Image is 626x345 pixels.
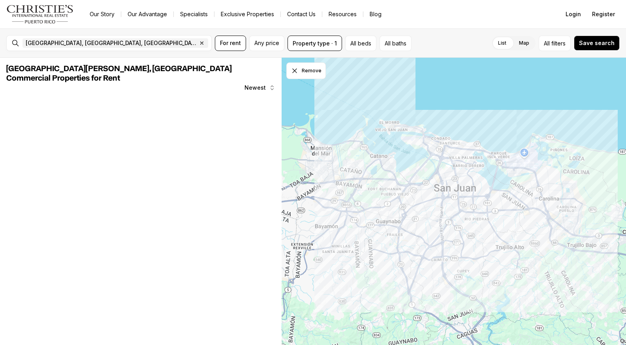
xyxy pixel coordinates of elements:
[220,40,241,46] span: For rent
[544,39,550,47] span: All
[244,85,266,91] span: Newest
[254,40,279,46] span: Any price
[551,39,566,47] span: filters
[579,40,615,46] span: Save search
[322,9,363,20] a: Resources
[6,65,232,82] span: [GEOGRAPHIC_DATA][PERSON_NAME], [GEOGRAPHIC_DATA] Commercial Properties for Rent
[214,9,280,20] a: Exclusive Properties
[286,62,326,79] button: Dismiss drawing
[6,5,74,24] img: logo
[26,40,197,46] span: [GEOGRAPHIC_DATA], [GEOGRAPHIC_DATA], [GEOGRAPHIC_DATA]
[281,9,322,20] button: Contact Us
[513,36,536,50] label: Map
[288,36,342,51] button: Property type · 1
[574,36,620,51] button: Save search
[215,36,246,51] button: For rent
[539,36,571,51] button: Allfilters
[587,6,620,22] button: Register
[249,36,284,51] button: Any price
[492,36,513,50] label: List
[240,80,280,96] button: Newest
[83,9,121,20] a: Our Story
[363,9,388,20] a: Blog
[561,6,586,22] button: Login
[592,11,615,17] span: Register
[121,9,173,20] a: Our Advantage
[566,11,581,17] span: Login
[380,36,412,51] button: All baths
[345,36,376,51] button: All beds
[174,9,214,20] a: Specialists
